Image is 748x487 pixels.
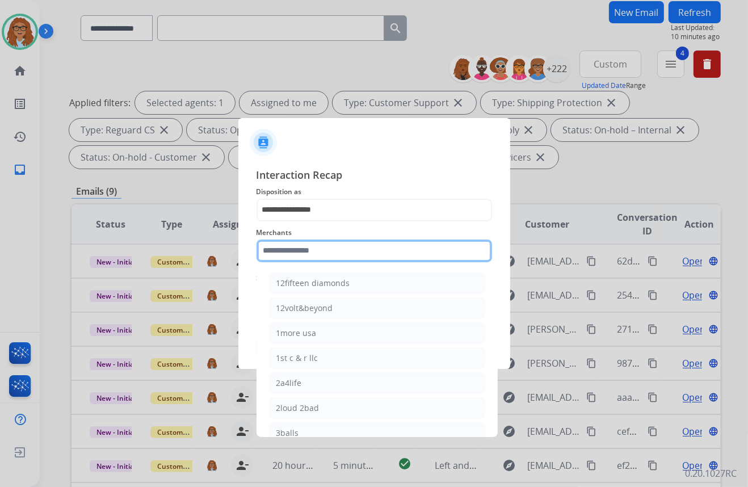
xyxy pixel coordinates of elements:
div: 1more usa [276,328,317,339]
div: 2a4life [276,377,302,389]
div: 1st c & r llc [276,352,318,364]
span: Merchants [257,226,492,240]
div: 12volt&beyond [276,303,333,314]
img: contactIcon [250,129,277,156]
div: 3balls [276,427,299,439]
span: Interaction Recap [257,167,492,185]
span: Disposition as [257,185,492,199]
p: 0.20.1027RC [685,467,737,480]
div: 2loud 2bad [276,402,320,414]
div: 12fifteen diamonds [276,278,350,289]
